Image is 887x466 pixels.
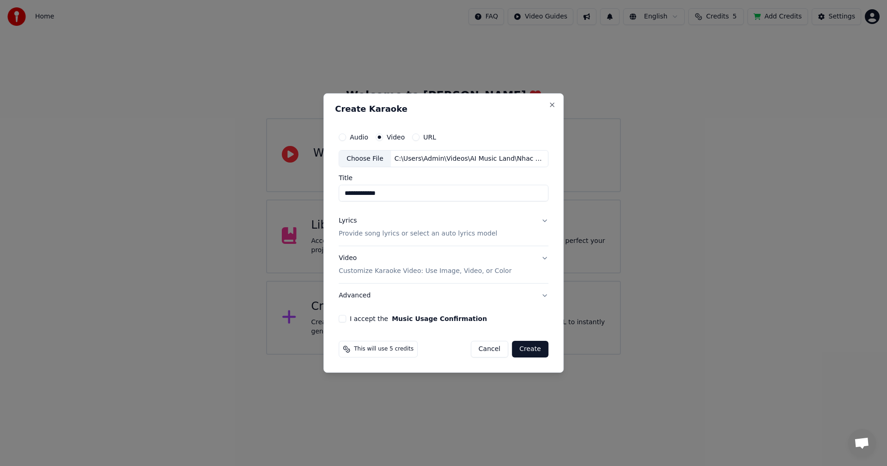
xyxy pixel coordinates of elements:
div: C:\Users\Admin\Videos\AI Music Land\Nhac Viet\Sao Em No Quen\SaoEmNoQuen-1.mp4 [391,154,548,163]
div: Choose File [339,151,391,167]
button: I accept the [392,315,487,322]
p: Provide song lyrics or select an auto lyrics model [339,230,497,239]
div: Video [339,254,511,276]
button: Advanced [339,284,548,308]
button: VideoCustomize Karaoke Video: Use Image, Video, or Color [339,247,548,284]
button: Cancel [471,341,508,357]
label: Audio [350,134,368,140]
button: LyricsProvide song lyrics or select an auto lyrics model [339,209,548,246]
label: URL [423,134,436,140]
h2: Create Karaoke [335,105,552,113]
button: Create [512,341,548,357]
span: This will use 5 credits [354,345,413,353]
p: Customize Karaoke Video: Use Image, Video, or Color [339,266,511,276]
label: I accept the [350,315,487,322]
div: Lyrics [339,217,357,226]
label: Video [387,134,405,140]
label: Title [339,175,548,182]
